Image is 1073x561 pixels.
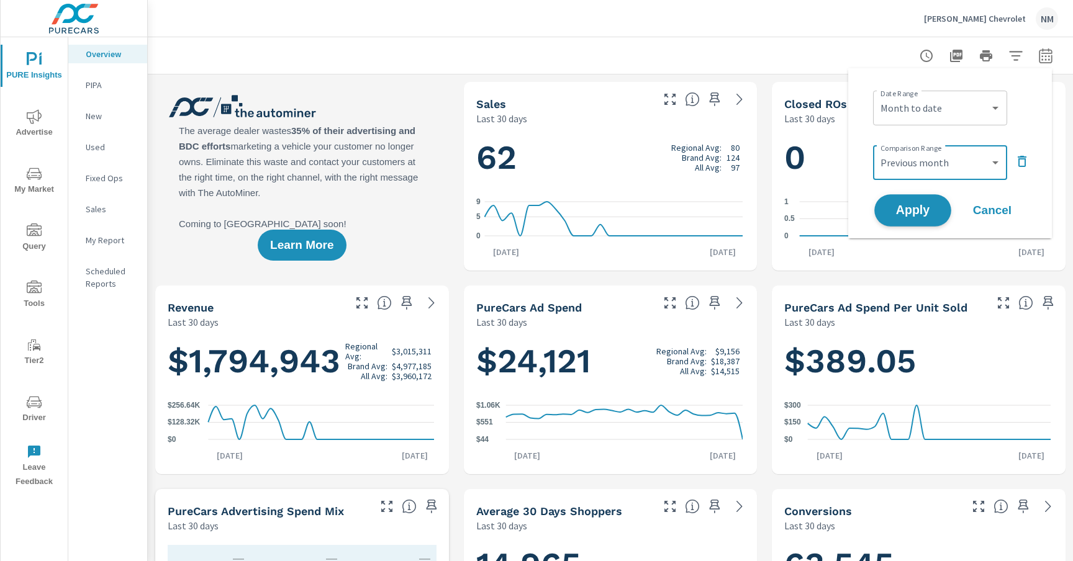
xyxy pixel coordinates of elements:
[705,89,725,109] span: Save this to your personalized report
[4,444,64,489] span: Leave Feedback
[660,293,680,313] button: Make Fullscreen
[784,231,789,240] text: 0
[208,449,251,462] p: [DATE]
[476,197,481,206] text: 9
[685,92,700,107] span: Number of vehicles sold by the dealership over the selected date range. [Source: This data is sou...
[1010,246,1053,258] p: [DATE]
[682,153,722,163] p: Brand Avg:
[4,280,64,311] span: Tools
[1013,496,1033,516] span: Save this to your personalized report
[86,48,137,60] p: Overview
[377,496,397,516] button: Make Fullscreen
[701,246,745,258] p: [DATE]
[784,137,1053,179] h1: 0
[1033,43,1058,68] button: Select Date Range
[656,346,707,356] p: Regional Avg:
[476,340,745,382] h1: $24,121
[784,435,793,444] text: $0
[505,449,549,462] p: [DATE]
[1038,293,1058,313] span: Save this to your personalized report
[711,366,740,376] p: $14,515
[701,449,745,462] p: [DATE]
[86,79,137,91] p: PIPA
[68,45,147,63] div: Overview
[86,203,137,215] p: Sales
[4,166,64,197] span: My Market
[727,153,740,163] p: 124
[393,449,437,462] p: [DATE]
[685,499,700,514] span: A rolling 30 day total of daily Shoppers on the dealership website, averaged over the selected da...
[68,76,147,94] div: PIPA
[68,138,147,156] div: Used
[800,246,843,258] p: [DATE]
[86,234,137,246] p: My Report
[476,212,481,221] text: 5
[168,401,200,410] text: $256.64K
[402,499,417,514] span: This table looks at how you compare to the amount of budget you spend per channel as opposed to y...
[168,418,200,427] text: $128.32K
[715,346,740,356] p: $9,156
[168,435,176,444] text: $0
[392,371,432,381] p: $3,960,172
[352,293,372,313] button: Make Fullscreen
[397,293,417,313] span: Save this to your personalized report
[476,137,745,179] h1: 62
[784,111,835,126] p: Last 30 days
[731,143,740,153] p: 80
[1018,295,1033,310] span: Average cost of advertising per each vehicle sold at the dealer over the selected date range. The...
[4,338,64,368] span: Tier2
[874,194,951,227] button: Apply
[4,52,64,83] span: PURE Insights
[168,315,219,330] p: Last 30 days
[955,195,1030,226] button: Cancel
[887,205,938,217] span: Apply
[4,395,64,425] span: Driver
[348,361,387,371] p: Brand Avg:
[422,293,441,313] a: See more details in report
[377,295,392,310] span: Total sales revenue over the selected date range. [Source: This data is sourced from the dealer’s...
[784,315,835,330] p: Last 30 days
[671,143,722,153] p: Regional Avg:
[660,89,680,109] button: Make Fullscreen
[476,97,506,110] h5: Sales
[476,435,489,444] text: $44
[476,315,527,330] p: Last 30 days
[731,163,740,173] p: 97
[345,341,387,361] p: Regional Avg:
[168,505,344,518] h5: PureCars Advertising Spend Mix
[4,223,64,254] span: Query
[680,366,707,376] p: All Avg:
[168,340,437,382] h1: $1,794,943
[86,110,137,122] p: New
[705,293,725,313] span: Save this to your personalized report
[784,97,847,110] h5: Closed ROs
[4,109,64,140] span: Advertise
[476,111,527,126] p: Last 30 days
[422,496,441,516] span: Save this to your personalized report
[695,163,722,173] p: All Avg:
[784,505,852,518] h5: Conversions
[86,265,137,290] p: Scheduled Reports
[784,301,967,314] h5: PureCars Ad Spend Per Unit Sold
[730,89,749,109] a: See more details in report
[476,418,493,427] text: $551
[784,215,795,223] text: 0.5
[86,172,137,184] p: Fixed Ops
[476,231,481,240] text: 0
[258,230,346,261] button: Learn More
[924,13,1026,24] p: [PERSON_NAME] Chevrolet
[476,518,527,533] p: Last 30 days
[994,293,1013,313] button: Make Fullscreen
[685,295,700,310] span: Total cost of media for all PureCars channels for the selected dealership group over the selected...
[1010,449,1053,462] p: [DATE]
[1038,496,1058,516] a: See more details in report
[68,262,147,293] div: Scheduled Reports
[969,496,989,516] button: Make Fullscreen
[705,496,725,516] span: Save this to your personalized report
[270,240,333,251] span: Learn More
[994,499,1008,514] span: The number of dealer-specified goals completed by a visitor. [Source: This data is provided by th...
[784,197,789,206] text: 1
[730,496,749,516] a: See more details in report
[68,169,147,187] div: Fixed Ops
[86,141,137,153] p: Used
